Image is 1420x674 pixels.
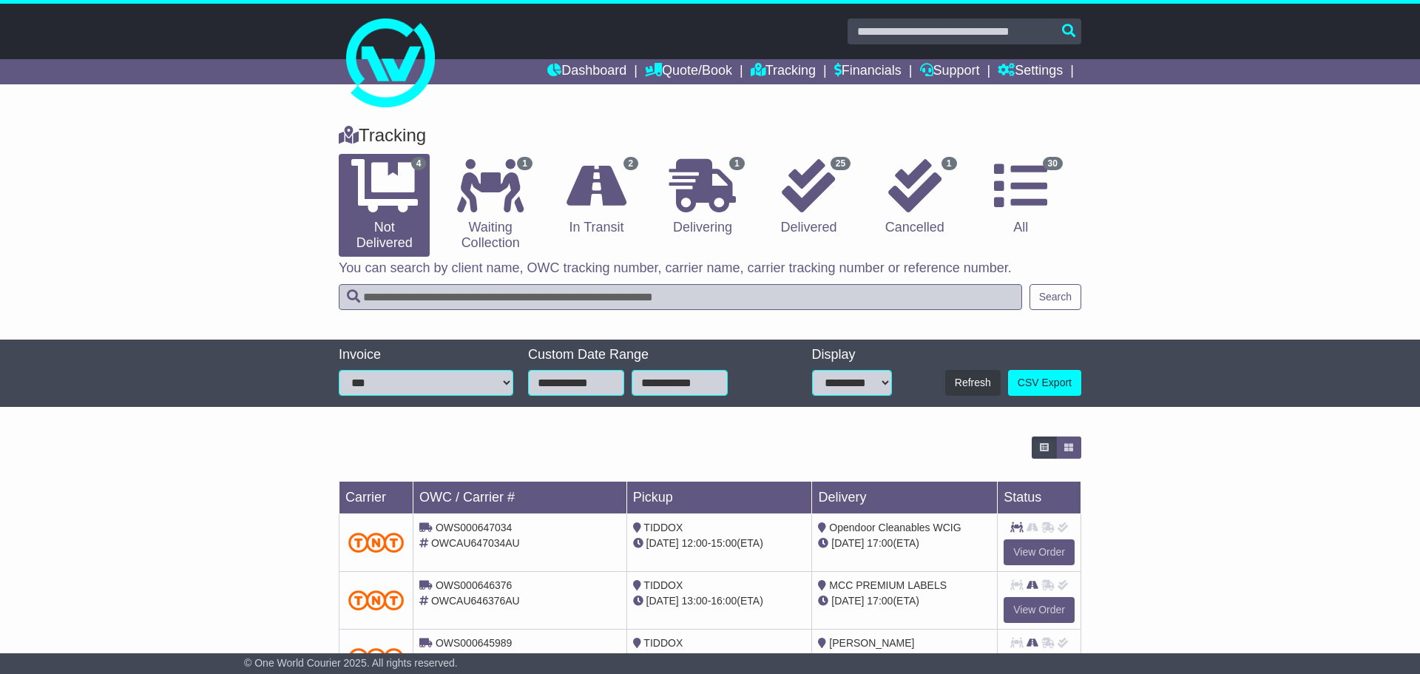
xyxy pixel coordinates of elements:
span: [PERSON_NAME] [829,637,914,649]
span: OWS000645989 [436,637,513,649]
span: 25 [831,157,851,170]
span: 12:00 [682,537,708,549]
span: 15:00 [711,537,737,549]
a: 4 Not Delivered [339,154,430,257]
span: 1 [517,157,532,170]
a: CSV Export [1008,370,1081,396]
span: OWCAU646376AU [431,595,520,607]
span: 16:00 [711,595,737,607]
span: © One World Courier 2025. All rights reserved. [244,657,458,669]
a: 25 Delivered [763,154,854,241]
span: 1 [941,157,957,170]
span: TIDDOX [643,522,683,533]
button: Search [1029,284,1081,310]
div: (ETA) [818,651,991,667]
td: OWC / Carrier # [413,482,627,514]
span: 17:00 [867,595,893,607]
img: TNT_Domestic.png [348,533,404,553]
span: 13:00 [682,595,708,607]
td: Pickup [626,482,812,514]
span: 17:00 [867,537,893,549]
span: TIDDOX [643,579,683,591]
img: TNT_Domestic.png [348,590,404,610]
button: Refresh [945,370,1001,396]
div: (ETA) [818,536,991,551]
span: OWCAU647034AU [431,537,520,549]
td: Status [998,482,1081,514]
span: [DATE] [646,537,679,549]
td: Delivery [812,482,998,514]
a: Support [920,59,980,84]
a: Financials [834,59,902,84]
span: TIDDOX [643,637,683,649]
a: Quote/Book [645,59,732,84]
div: Display [812,347,892,363]
a: View Order [1004,597,1075,623]
a: 1 Cancelled [869,154,960,241]
span: OWS000646376 [436,579,513,591]
span: 2 [623,157,639,170]
div: - (ETA) [633,651,806,667]
div: Invoice [339,347,513,363]
span: Opendoor Cleanables WCIG [829,522,961,533]
a: 30 All [976,154,1066,241]
span: 1 [729,157,745,170]
a: 1 Delivering [657,154,748,241]
div: (ETA) [818,593,991,609]
td: Carrier [339,482,413,514]
a: Dashboard [547,59,626,84]
div: Custom Date Range [528,347,765,363]
div: - (ETA) [633,536,806,551]
a: Settings [998,59,1063,84]
img: TNT_Domestic.png [348,648,404,668]
span: MCC PREMIUM LABELS [829,579,947,591]
span: [DATE] [831,537,864,549]
div: Tracking [331,125,1089,146]
span: OWS000647034 [436,522,513,533]
a: 1 Waiting Collection [444,154,535,257]
a: Tracking [751,59,816,84]
a: 2 In Transit [551,154,642,241]
div: - (ETA) [633,593,806,609]
span: [DATE] [831,595,864,607]
p: You can search by client name, OWC tracking number, carrier name, carrier tracking number or refe... [339,260,1081,277]
span: 4 [411,157,427,170]
span: [DATE] [646,595,679,607]
a: View Order [1004,539,1075,565]
span: 30 [1043,157,1063,170]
